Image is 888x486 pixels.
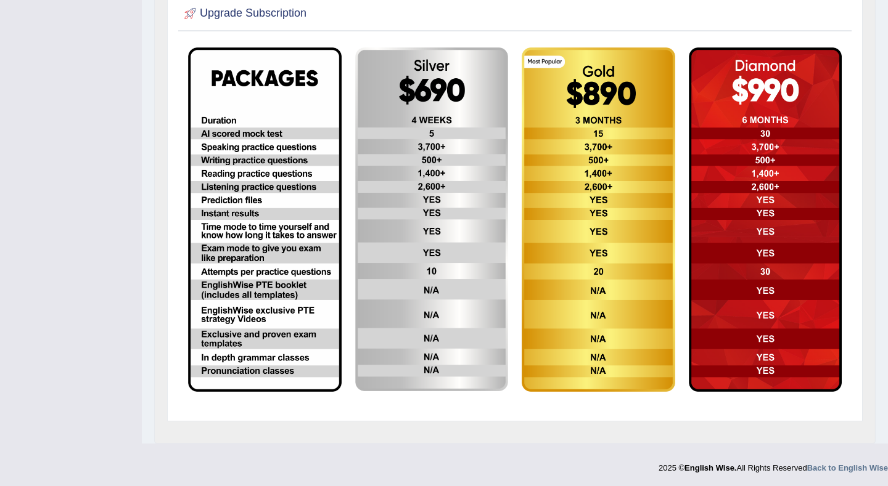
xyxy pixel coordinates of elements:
img: aud-sydney-diamond.png [689,47,842,392]
img: aud-sydney-silver.png [355,47,509,391]
strong: English Wise. [684,463,736,472]
a: Back to English Wise [807,463,888,472]
img: EW package [188,47,342,392]
h2: Upgrade Subscription [181,4,306,23]
div: 2025 © All Rights Reserved [659,456,888,474]
img: aud-sydney-gold.png [522,47,675,392]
